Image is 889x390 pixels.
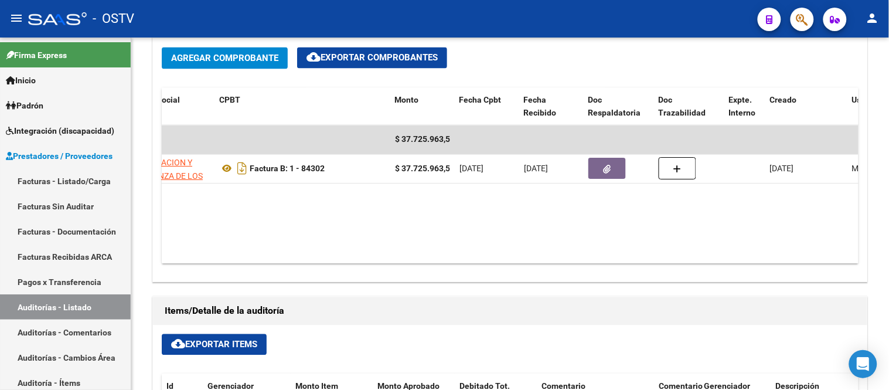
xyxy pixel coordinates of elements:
[390,88,455,127] datatable-header-cell: Monto
[214,88,390,127] datatable-header-cell: CPBT
[524,96,557,118] span: Fecha Recibido
[770,96,797,105] span: Creado
[729,96,756,118] span: Expte. Interno
[588,96,641,118] span: Doc Respaldatoria
[459,164,483,174] span: [DATE]
[849,350,877,378] div: Open Intercom Messenger
[524,164,548,174] span: [DATE]
[395,135,455,144] span: $ 37.725.963,59
[171,337,185,351] mat-icon: cloud_download
[770,164,794,174] span: [DATE]
[306,53,438,63] span: Exportar Comprobantes
[127,88,214,127] datatable-header-cell: Razon Social
[162,334,267,355] button: Exportar Items
[6,124,114,137] span: Integración (discapacidad)
[234,160,250,178] i: Descargar documento
[455,88,519,127] datatable-header-cell: Fecha Cpbt
[297,48,447,69] button: Exportar Comprobantes
[9,11,23,25] mat-icon: menu
[724,88,765,127] datatable-header-cell: Expte. Interno
[395,96,419,105] span: Monto
[162,48,288,69] button: Agregar Comprobante
[395,164,455,174] strong: $ 37.725.963,59
[765,88,847,127] datatable-header-cell: Creado
[93,6,134,32] span: - OSTV
[6,49,67,62] span: Firma Express
[306,50,321,65] mat-icon: cloud_download
[866,11,880,25] mat-icon: person
[584,88,654,127] datatable-header-cell: Doc Respaldatoria
[459,96,502,105] span: Fecha Cpbt
[6,74,36,87] span: Inicio
[165,302,856,321] h1: Items/Detalle de la auditoría
[659,96,706,118] span: Doc Trazabilidad
[171,340,257,350] span: Exportar Items
[852,96,881,105] span: Usuario
[519,88,584,127] datatable-header-cell: Fecha Recibido
[131,158,203,208] span: FACTURACION Y COBRANZA DE LOS EFECTORES PUBLICOS S.E.
[171,53,278,64] span: Agregar Comprobante
[6,99,43,112] span: Padrón
[219,96,240,105] span: CPBT
[250,164,325,174] strong: Factura B: 1 - 84302
[654,88,724,127] datatable-header-cell: Doc Trazabilidad
[131,96,180,105] span: Razon Social
[6,150,113,162] span: Prestadores / Proveedores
